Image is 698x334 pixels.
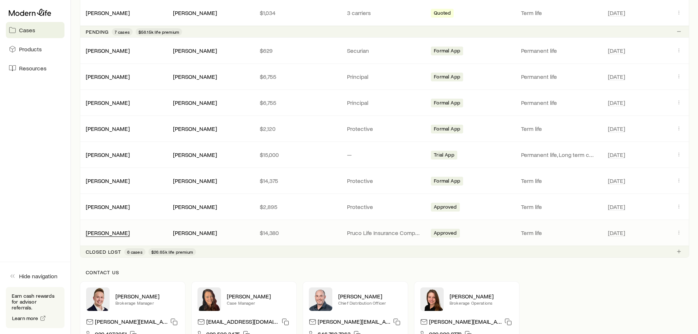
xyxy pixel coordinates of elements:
span: [DATE] [608,151,625,158]
span: Formal App [434,74,460,81]
div: [PERSON_NAME] [173,125,217,133]
p: Securian [347,47,422,54]
p: $14,375 [260,177,335,184]
a: [PERSON_NAME] [86,177,130,184]
p: — [347,151,422,158]
span: Formal App [434,100,460,107]
div: [PERSON_NAME] [173,177,217,185]
div: [PERSON_NAME] [86,151,130,159]
div: [PERSON_NAME] [86,125,130,133]
p: Pruco Life Insurance Company [347,229,422,236]
p: $629 [260,47,335,54]
p: $6,755 [260,73,335,80]
p: Contact us [86,269,683,275]
p: [PERSON_NAME] [227,293,291,300]
a: [PERSON_NAME] [86,99,130,106]
span: Approved [434,230,457,238]
span: $56.15k life premium [139,29,179,35]
p: [PERSON_NAME] [338,293,402,300]
p: Permanent life [521,73,597,80]
p: Term life [521,229,597,236]
div: [PERSON_NAME] [173,151,217,159]
p: Term life [521,203,597,210]
span: [DATE] [608,47,625,54]
p: Closed lost [86,249,121,255]
div: [PERSON_NAME] [86,9,130,17]
p: [PERSON_NAME] [115,293,179,300]
a: Products [6,41,64,57]
p: [EMAIL_ADDRESS][DOMAIN_NAME] [206,318,279,328]
span: Formal App [434,126,460,133]
span: Trial App [434,152,454,159]
a: [PERSON_NAME] [86,203,130,210]
div: [PERSON_NAME] [173,9,217,17]
div: [PERSON_NAME] [86,203,130,211]
div: [PERSON_NAME] [173,203,217,211]
p: Pending [86,29,109,35]
span: [DATE] [608,177,625,184]
p: $1,034 [260,9,335,16]
p: $2,895 [260,203,335,210]
span: [DATE] [608,203,625,210]
p: Brokerage Manager [115,300,179,306]
a: [PERSON_NAME] [86,73,130,80]
p: $15,000 [260,151,335,158]
p: 3 carriers [347,9,422,16]
span: [DATE] [608,73,625,80]
p: [PERSON_NAME][EMAIL_ADDRESS][DOMAIN_NAME] [429,318,502,328]
a: Cases [6,22,64,38]
span: Products [19,45,42,53]
div: [PERSON_NAME] [173,47,217,55]
p: Protective [347,203,422,210]
span: [DATE] [608,229,625,236]
span: Hide navigation [19,272,58,280]
div: [PERSON_NAME] [86,73,130,81]
p: Principal [347,73,422,80]
div: [PERSON_NAME] [86,177,130,185]
span: Formal App [434,48,460,55]
p: [PERSON_NAME][EMAIL_ADDRESS][DOMAIN_NAME] [95,318,167,328]
div: [PERSON_NAME] [173,99,217,107]
p: Term life [521,125,597,132]
span: $26.65k life premium [151,249,193,255]
a: [PERSON_NAME] [86,229,130,236]
div: [PERSON_NAME] [173,73,217,81]
img: Abby McGuigan [197,287,221,311]
a: Resources [6,60,64,76]
p: Permanent life [521,47,597,54]
img: Dan Pierson [309,287,332,311]
p: Case Manager [227,300,291,306]
span: [DATE] [608,9,625,16]
p: Brokerage Operations [450,300,513,306]
div: [PERSON_NAME] [86,99,130,107]
a: [PERSON_NAME] [86,151,130,158]
p: Term life [521,9,597,16]
span: 6 cases [127,249,143,255]
p: Permanent life [521,99,597,106]
div: [PERSON_NAME] [86,229,130,237]
span: Learn more [12,316,38,321]
a: [PERSON_NAME] [86,9,130,16]
span: 7 cases [115,29,130,35]
img: Ellen Wall [420,287,444,311]
span: Formal App [434,178,460,186]
a: [PERSON_NAME] [86,125,130,132]
p: $14,380 [260,229,335,236]
span: [DATE] [608,99,625,106]
a: [PERSON_NAME] [86,47,130,54]
p: Chief Distribution Officer [338,300,402,306]
div: [PERSON_NAME] [173,229,217,237]
div: Earn cash rewards for advisor referrals.Learn more [6,287,64,328]
span: Approved [434,204,457,212]
button: Hide navigation [6,268,64,284]
span: [DATE] [608,125,625,132]
p: Earn cash rewards for advisor referrals. [12,293,59,311]
p: Protective [347,125,422,132]
p: $6,755 [260,99,335,106]
p: $2,120 [260,125,335,132]
p: [PERSON_NAME] [450,293,513,300]
img: Derek Wakefield [86,287,110,311]
p: Permanent life, Long term care (linked benefit) [521,151,597,158]
p: Principal [347,99,422,106]
span: Resources [19,65,47,72]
